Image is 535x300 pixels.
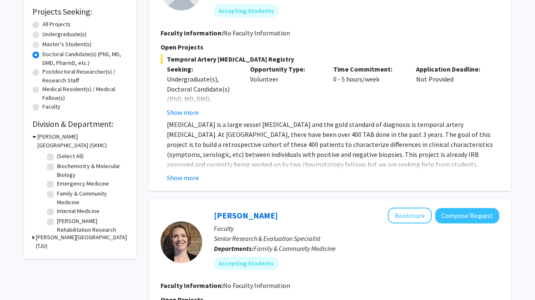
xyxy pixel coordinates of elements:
span: No Faculty Information [223,29,290,37]
a: [PERSON_NAME] [214,210,278,221]
p: [MEDICAL_DATA] is a large vessel [MEDICAL_DATA] and the gold standard of diagnosis is temporal ar... [167,119,499,179]
mat-chip: Accepting Students [214,4,279,17]
label: (Select All) [57,152,84,161]
b: Faculty Information: [161,281,223,290]
p: Faculty [214,223,499,233]
span: Family & Community Medicine [254,244,336,253]
label: Emergency Medicine [57,179,109,188]
h3: [PERSON_NAME][GEOGRAPHIC_DATA] (TJU) [36,233,128,250]
div: Volunteer [244,64,327,117]
button: Show more [167,173,199,183]
p: Time Commitment: [333,64,404,74]
label: Biochemistry & Molecular Biology [57,162,126,179]
mat-chip: Accepting Students [214,257,279,270]
button: Add Nyann Biery to Bookmarks [388,208,432,223]
div: 0 - 5 hours/week [327,64,410,117]
label: Doctoral Candidate(s) (PhD, MD, DMD, PharmD, etc.) [42,50,128,67]
label: All Projects [42,20,71,29]
b: Faculty Information: [161,29,223,37]
p: Open Projects [161,42,499,52]
h2: Division & Department: [32,119,128,129]
label: Faculty [42,102,60,111]
p: Opportunity Type: [250,64,321,74]
b: Departments: [214,244,254,253]
label: Medical Resident(s) / Medical Fellow(s) [42,85,128,102]
label: Postdoctoral Researcher(s) / Research Staff [42,67,128,85]
p: Senior Research & Evaluation Specialist [214,233,499,243]
div: Not Provided [410,64,493,117]
h2: Projects Seeking: [32,7,128,17]
h3: [PERSON_NAME][GEOGRAPHIC_DATA] (SKMC) [37,132,128,150]
label: Master's Student(s) [42,40,92,49]
p: Seeking: [167,64,238,74]
label: Undergraduate(s) [42,30,87,39]
span: No Faculty Information [223,281,290,290]
label: Internal Medicine [57,207,99,216]
span: Temporal Artery [MEDICAL_DATA] Registry [161,54,499,64]
div: Undergraduate(s), Doctoral Candidate(s) (PhD, MD, DMD, PharmD, etc.), Medical Resident(s) / Medic... [167,74,238,134]
button: Compose Request to Nyann Biery [435,208,499,223]
label: Family & Community Medicine [57,189,126,207]
p: Application Deadline: [416,64,487,74]
label: [PERSON_NAME] Rehabilitation Research Institute [57,217,126,243]
button: Show more [167,107,199,117]
iframe: Chat [6,263,35,294]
